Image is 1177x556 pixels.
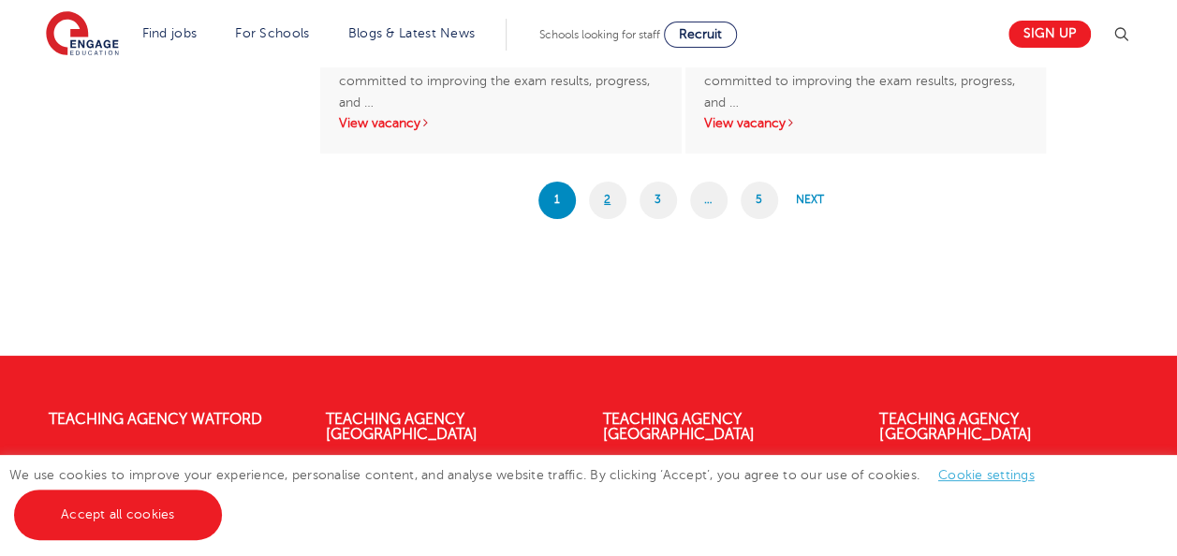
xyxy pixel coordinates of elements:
span: Schools looking for staff [539,28,660,41]
span: We use cookies to improve your experience, personalise content, and analyse website traffic. By c... [9,468,1053,521]
a: Blogs & Latest News [348,26,476,40]
a: Sign up [1008,21,1091,48]
a: Find jobs [142,26,198,40]
a: Teaching Agency [GEOGRAPHIC_DATA] [603,411,755,443]
a: Teaching Agency [GEOGRAPHIC_DATA] [326,411,478,443]
a: 2 [589,182,626,219]
a: 3 [640,182,677,219]
a: Teaching Agency [GEOGRAPHIC_DATA] [879,411,1031,443]
a: Next [791,182,829,219]
span: Recruit [679,27,722,41]
a: Accept all cookies [14,490,222,540]
a: For Schools [235,26,309,40]
a: Cookie settings [938,468,1035,482]
a: Recruit [664,22,737,48]
a: View vacancy [704,116,796,130]
a: View vacancy [339,116,431,130]
span: 1 [538,182,576,219]
a: Teaching Agency Watford [49,411,262,428]
a: 5 [741,182,778,219]
span: … [690,182,728,219]
img: Engage Education [46,11,119,58]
